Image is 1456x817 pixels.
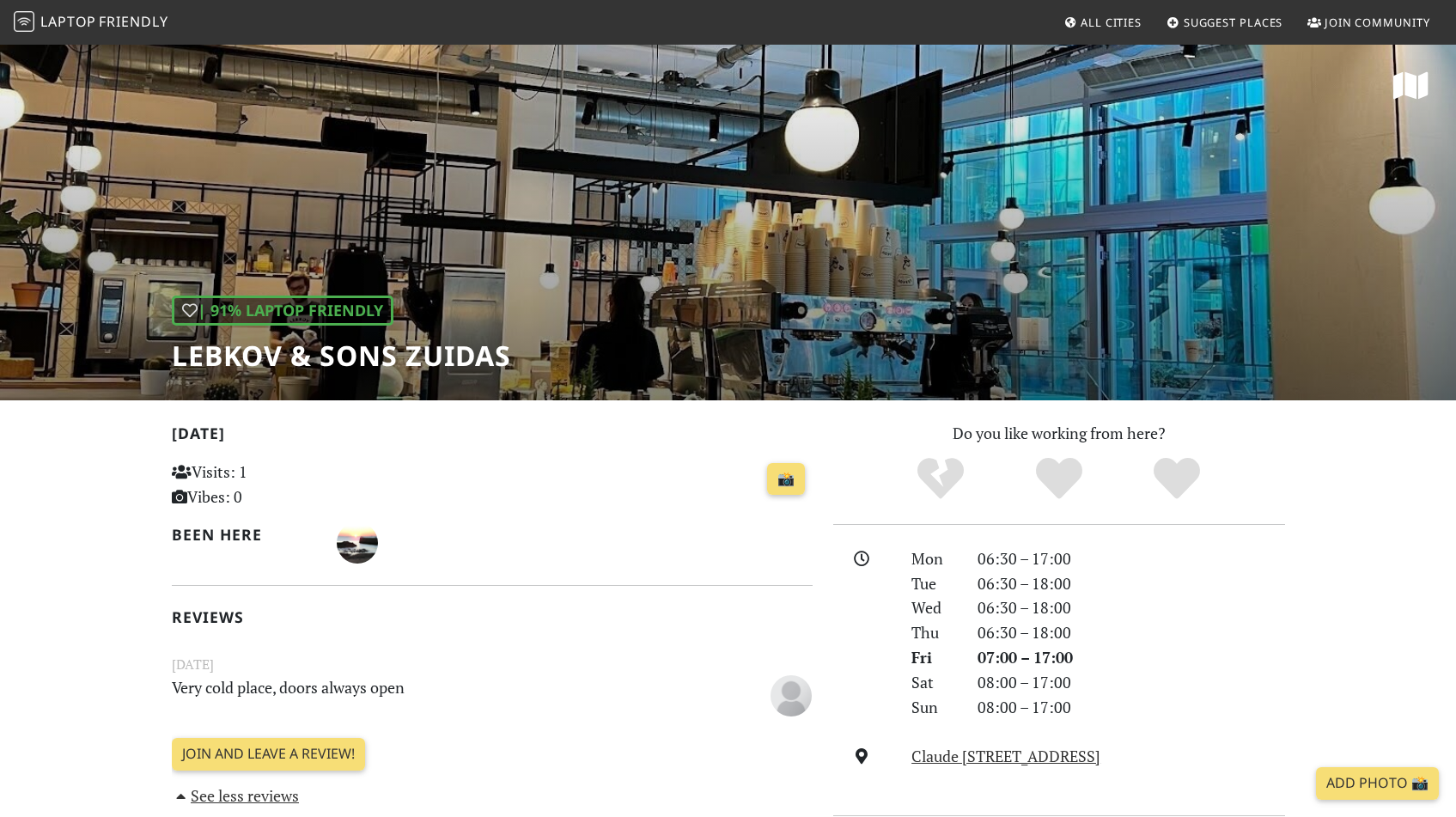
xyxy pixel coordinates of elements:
[1301,7,1437,38] a: Join Community
[1081,15,1142,30] span: All Cities
[172,608,813,626] h2: Reviews
[967,670,1295,695] div: 08:00 – 17:00
[967,620,1295,645] div: 06:30 – 18:00
[172,738,365,771] a: Join and leave a review!
[901,546,966,571] div: Mon
[172,424,813,449] h2: [DATE]
[14,11,34,32] img: LaptopFriendly
[1325,15,1430,30] span: Join Community
[172,785,300,806] a: See less reviews
[901,645,966,670] div: Fri
[161,654,823,675] small: [DATE]
[337,522,378,564] img: 3143-nuno.jpg
[172,339,511,372] h1: Lebkov & Sons Zuidas
[1184,15,1283,30] span: Suggest Places
[901,595,966,620] div: Wed
[881,455,1000,503] div: No
[1057,7,1148,38] a: All Cities
[1000,455,1118,503] div: Yes
[771,683,812,704] span: Anonymous
[901,620,966,645] div: Thu
[967,595,1295,620] div: 06:30 – 18:00
[833,421,1285,446] p: Do you like working from here?
[901,670,966,695] div: Sat
[1118,455,1236,503] div: Definitely!
[967,695,1295,720] div: 08:00 – 17:00
[99,12,168,31] span: Friendly
[967,645,1295,670] div: 07:00 – 17:00
[14,8,168,38] a: LaptopFriendly LaptopFriendly
[40,12,96,31] span: Laptop
[172,460,372,509] p: Visits: 1 Vibes: 0
[967,571,1295,596] div: 06:30 – 18:00
[161,675,713,714] p: Very cold place, doors always open
[911,746,1100,766] a: Claude [STREET_ADDRESS]
[172,296,393,326] div: | 91% Laptop Friendly
[967,546,1295,571] div: 06:30 – 17:00
[172,526,317,544] h2: Been here
[901,571,966,596] div: Tue
[1160,7,1290,38] a: Suggest Places
[901,695,966,720] div: Sun
[1316,767,1439,800] a: Add Photo 📸
[337,531,378,552] span: Nuno
[771,675,812,716] img: blank-535327c66bd565773addf3077783bbfce4b00ec00e9fd257753287c682c7fa38.png
[767,463,805,496] a: 📸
